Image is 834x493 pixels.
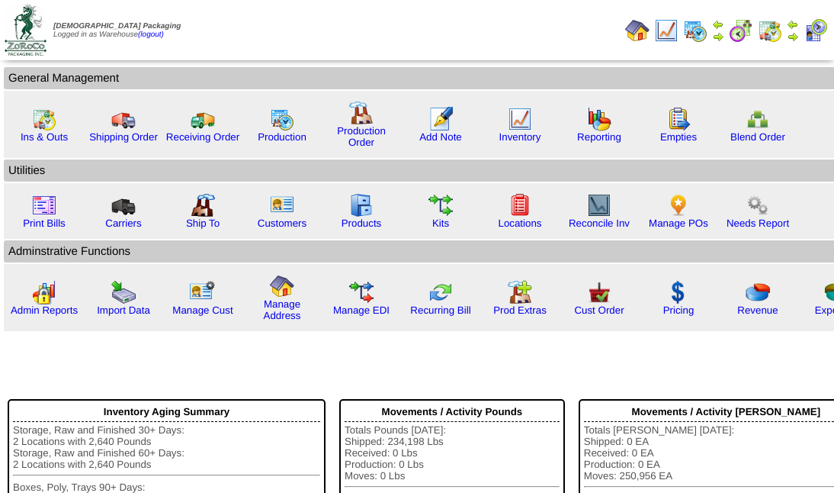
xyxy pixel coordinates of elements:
img: truck.gif [111,107,136,131]
img: arrowright.gif [787,31,799,43]
a: Shipping Order [89,131,158,143]
img: arrowright.gif [712,31,724,43]
img: orders.gif [428,107,453,131]
img: line_graph.gif [654,18,678,43]
a: Import Data [97,304,150,316]
img: locations.gif [508,193,532,217]
img: line_graph2.gif [587,193,611,217]
img: network.png [746,107,770,131]
img: calendarprod.gif [270,107,294,131]
div: Inventory Aging Summary [13,402,320,422]
img: graph.gif [587,107,611,131]
img: pie_chart.png [746,280,770,304]
a: Reconcile Inv [569,217,630,229]
span: Logged in as Warehouse [53,22,181,39]
img: calendarinout.gif [758,18,782,43]
img: line_graph.gif [508,107,532,131]
a: Admin Reports [11,304,78,316]
a: Inventory [499,131,541,143]
img: managecust.png [189,280,217,304]
img: workflow.png [746,193,770,217]
img: truck3.gif [111,193,136,217]
img: calendarcustomer.gif [804,18,828,43]
a: (logout) [138,31,164,39]
a: Production Order [337,125,386,148]
a: Manage Address [264,298,301,321]
a: Kits [432,217,449,229]
img: cabinet.gif [349,193,374,217]
img: graph2.png [32,280,56,304]
img: truck2.gif [191,107,215,131]
a: Ship To [186,217,220,229]
img: prodextras.gif [508,280,532,304]
a: Cust Order [574,304,624,316]
div: Movements / Activity Pounds [345,402,560,422]
img: dollar.gif [666,280,691,304]
a: Revenue [737,304,778,316]
a: Recurring Bill [410,304,470,316]
a: Print Bills [23,217,66,229]
a: Ins & Outs [21,131,68,143]
a: Locations [498,217,541,229]
a: Receiving Order [166,131,239,143]
img: home.gif [270,274,294,298]
a: Manage Cust [172,304,233,316]
img: factory.gif [349,101,374,125]
a: Production [258,131,306,143]
img: po.png [666,193,691,217]
img: calendarprod.gif [683,18,707,43]
img: edi.gif [349,280,374,304]
img: factory2.gif [191,193,215,217]
a: Products [342,217,382,229]
img: zoroco-logo-small.webp [5,5,47,56]
img: reconcile.gif [428,280,453,304]
img: arrowleft.gif [712,18,724,31]
img: arrowleft.gif [787,18,799,31]
a: Blend Order [730,131,785,143]
img: home.gif [625,18,650,43]
a: Manage EDI [333,304,390,316]
a: Customers [258,217,306,229]
a: Empties [660,131,697,143]
span: [DEMOGRAPHIC_DATA] Packaging [53,22,181,31]
img: calendarblend.gif [729,18,753,43]
a: Pricing [663,304,694,316]
a: Reporting [577,131,621,143]
a: Carriers [105,217,141,229]
a: Manage POs [649,217,708,229]
a: Needs Report [727,217,789,229]
img: import.gif [111,280,136,304]
a: Add Note [419,131,462,143]
img: workorder.gif [666,107,691,131]
a: Prod Extras [493,304,547,316]
img: customers.gif [270,193,294,217]
img: invoice2.gif [32,193,56,217]
img: calendarinout.gif [32,107,56,131]
img: workflow.gif [428,193,453,217]
img: cust_order.png [587,280,611,304]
